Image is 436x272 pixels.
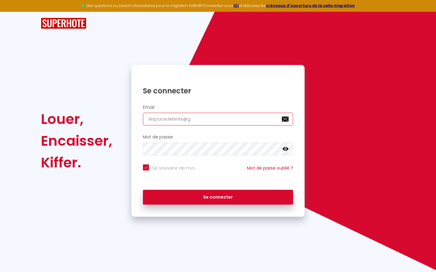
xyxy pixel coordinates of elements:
[41,152,112,173] div: Kiffer.
[143,113,293,125] input: Ton Email
[41,18,86,29] img: SuperHote logo
[41,130,112,152] div: Encaisser,
[5,2,23,21] button: Ouvrir le widget de chat LiveChat
[143,190,293,205] button: Se connecter
[233,3,239,8] a: ICI
[143,134,293,140] h2: Mot de passe
[41,108,112,130] div: Louer,
[143,105,293,110] h2: Email
[247,165,293,171] a: Mot de passe oublié ?
[266,3,355,8] a: créneaux d'ouverture de la salle migration
[143,86,293,96] h1: Se connecter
